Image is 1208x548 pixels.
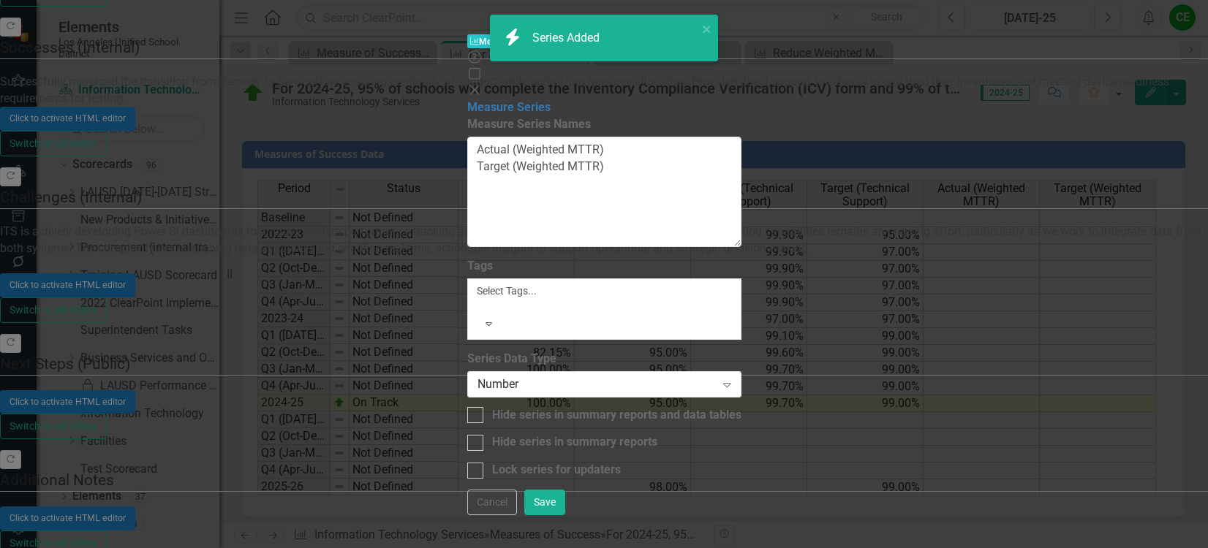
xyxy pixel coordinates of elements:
label: Series Data Type [467,351,741,368]
textarea: Actual (Weighted MTTR) Target (Weighted MTTR) [467,137,741,247]
a: Measure Series [467,100,551,114]
label: Measure Series Names [467,116,741,133]
button: Cancel [467,490,517,515]
div: Hide series in summary reports [492,434,657,451]
div: Series Added [532,30,603,47]
button: close [702,20,712,37]
div: Number [477,376,716,392]
button: Save [524,490,565,515]
span: Measure Series [467,34,543,48]
div: Lock series for updaters [492,462,621,479]
div: Hide series in summary reports and data tables [492,407,741,424]
div: Select Tags... [477,283,732,298]
label: Tags [467,258,741,275]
